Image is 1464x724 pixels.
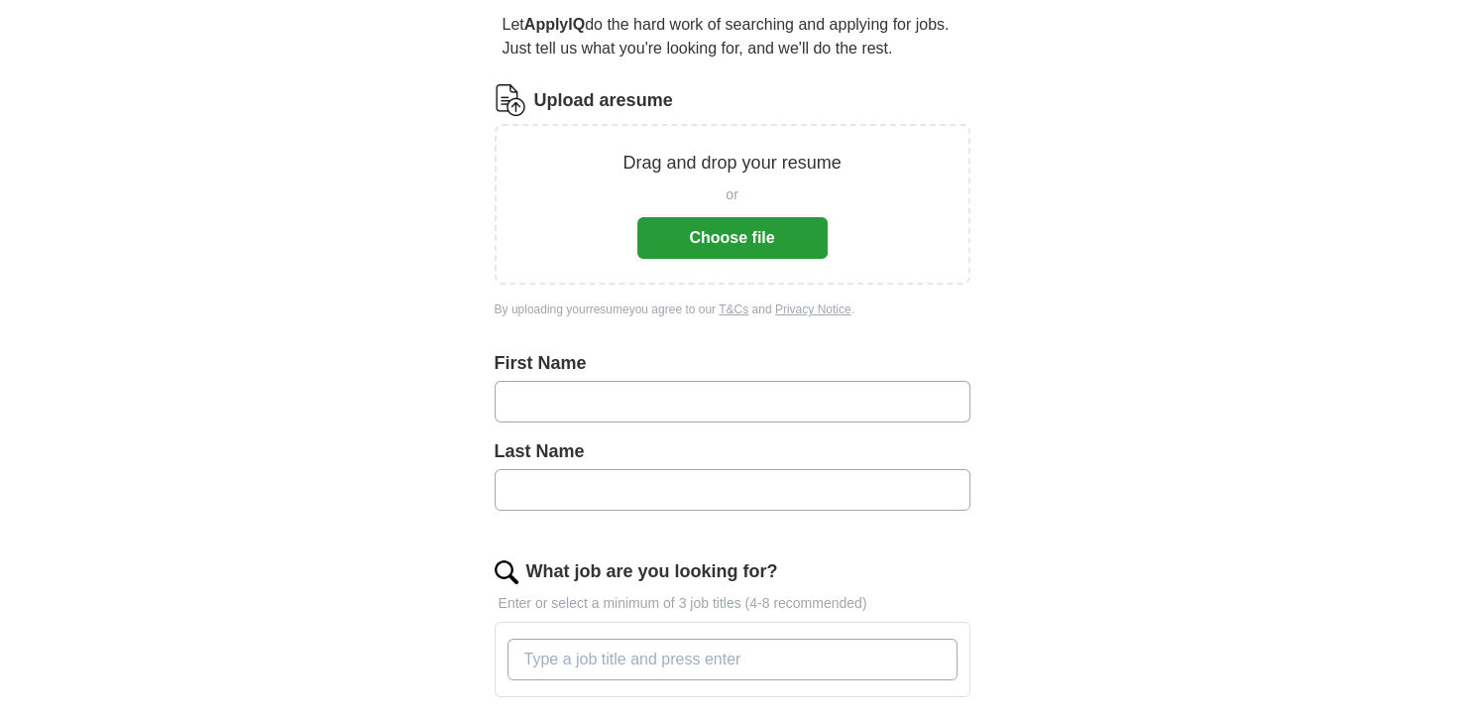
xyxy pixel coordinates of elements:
label: First Name [495,350,970,377]
img: search.png [495,560,518,584]
span: or [726,184,737,205]
p: Enter or select a minimum of 3 job titles (4-8 recommended) [495,593,970,614]
img: CV Icon [495,84,526,116]
p: Let do the hard work of searching and applying for jobs. Just tell us what you're looking for, an... [495,5,970,68]
div: By uploading your resume you agree to our and . [495,301,970,318]
label: What job are you looking for? [526,558,778,585]
button: Choose file [637,217,828,259]
a: T&Cs [719,302,748,316]
strong: ApplyIQ [524,16,585,33]
p: Drag and drop your resume [622,150,841,177]
input: Type a job title and press enter [507,639,957,680]
label: Upload a resume [534,87,673,114]
label: Last Name [495,438,970,465]
a: Privacy Notice [775,302,851,316]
